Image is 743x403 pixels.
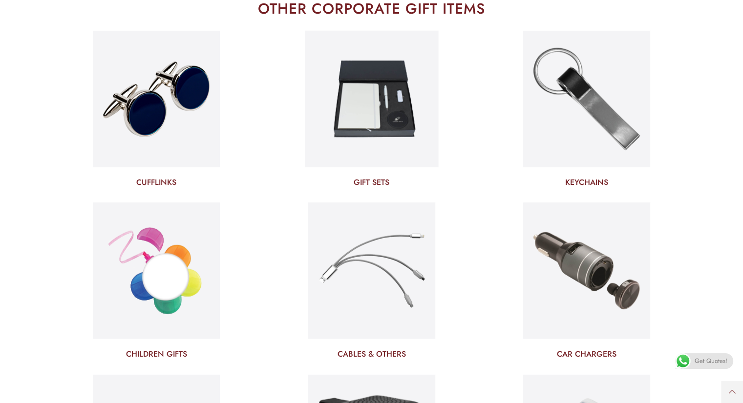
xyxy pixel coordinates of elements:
[487,349,687,360] a: CAR CHARGERS
[271,177,471,188] a: GIFT SETS
[56,349,256,360] a: CHILDREN GIFTS
[695,353,727,369] span: Get Quotes!
[56,1,687,16] h2: OTHER CORPORATE GIFT ITEMS
[56,177,256,188] a: CUFFLINKS
[487,177,687,188] a: KEYCHAINS
[271,349,471,360] a: CABLES & OTHERS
